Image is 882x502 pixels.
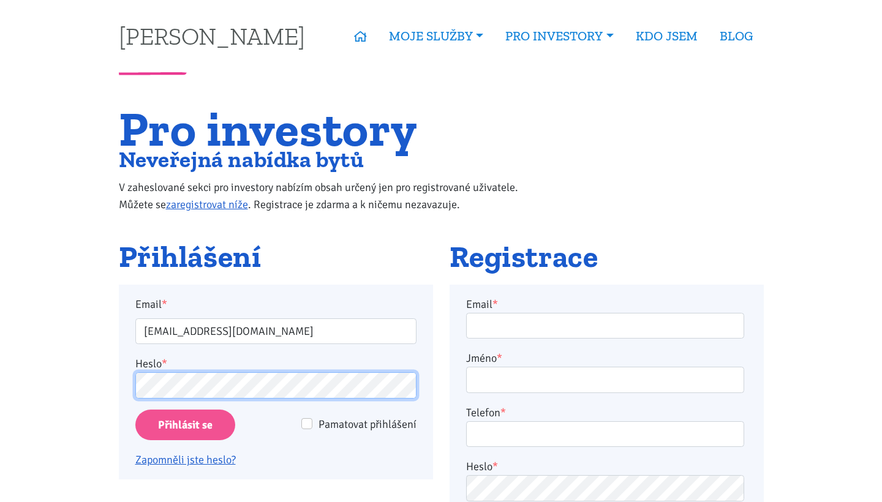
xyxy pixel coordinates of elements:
h1: Pro investory [119,108,543,149]
label: Heslo [135,355,167,372]
a: Zapomněli jste heslo? [135,453,236,466]
span: Pamatovat přihlášení [318,418,417,431]
a: BLOG [709,22,764,50]
a: MOJE SLUŽBY [378,22,494,50]
p: V zaheslované sekci pro investory nabízím obsah určený jen pro registrované uživatele. Můžete se ... [119,179,543,213]
a: [PERSON_NAME] [119,24,305,48]
label: Heslo [466,458,498,475]
h2: Registrace [450,241,764,274]
label: Telefon [466,404,506,421]
abbr: required [500,406,506,419]
input: Přihlásit se [135,410,235,441]
h2: Neveřejná nabídka bytů [119,149,543,170]
abbr: required [497,351,502,365]
abbr: required [492,298,498,311]
a: zaregistrovat níže [166,198,248,211]
h2: Přihlášení [119,241,433,274]
abbr: required [492,460,498,473]
label: Email [127,296,424,313]
a: KDO JSEM [625,22,709,50]
label: Jméno [466,350,502,367]
a: PRO INVESTORY [494,22,624,50]
label: Email [466,296,498,313]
